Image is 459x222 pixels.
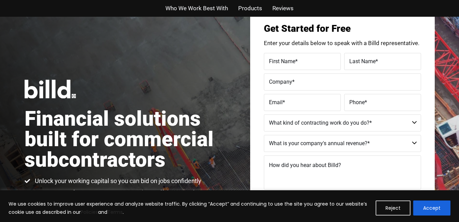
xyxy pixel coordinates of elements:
span: Last Name [349,58,376,64]
a: Products [238,3,262,13]
a: Who We Work Best With [165,3,228,13]
span: Phone [349,99,365,105]
h1: Financial solutions built for commercial subcontractors [25,109,230,170]
a: Terms [107,209,123,216]
button: Accept [413,200,450,216]
button: Reject [376,200,410,216]
span: How did you hear about Billd? [269,162,341,168]
a: Policies [81,209,98,216]
h3: Get Started for Free [264,24,421,33]
a: Reviews [272,3,294,13]
span: Company [269,78,292,85]
p: We use cookies to improve user experience and analyze website traffic. By clicking “Accept” and c... [9,200,370,216]
span: First Name [269,58,295,64]
span: Email [269,99,283,105]
p: Enter your details below to speak with a Billd representative. [264,40,421,46]
span: Cover your upfront costs to get new projects off the ground [33,189,194,197]
span: Unlock your working capital so you can bid on jobs confidently [33,177,201,185]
